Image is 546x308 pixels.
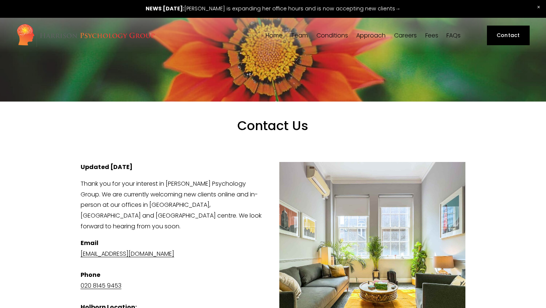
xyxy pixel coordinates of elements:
[16,23,155,47] img: Harrison Psychology Group
[446,32,461,39] a: FAQs
[356,32,386,39] a: folder dropdown
[114,118,432,149] h1: Contact Us
[81,239,98,247] strong: Email
[356,33,386,39] span: Approach
[266,32,283,39] a: Home
[394,32,417,39] a: Careers
[425,32,438,39] a: Fees
[81,163,133,171] strong: Updated [DATE]
[81,179,465,232] p: Thank you for your interest in [PERSON_NAME] Psychology Group. We are currently welcoming new cli...
[81,271,100,279] strong: Phone
[316,32,348,39] a: folder dropdown
[81,281,121,290] a: 020 8145 9453
[291,32,308,39] a: folder dropdown
[291,33,308,39] span: Team
[316,33,348,39] span: Conditions
[487,26,530,45] a: Contact
[81,249,174,258] a: [EMAIL_ADDRESS][DOMAIN_NAME]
